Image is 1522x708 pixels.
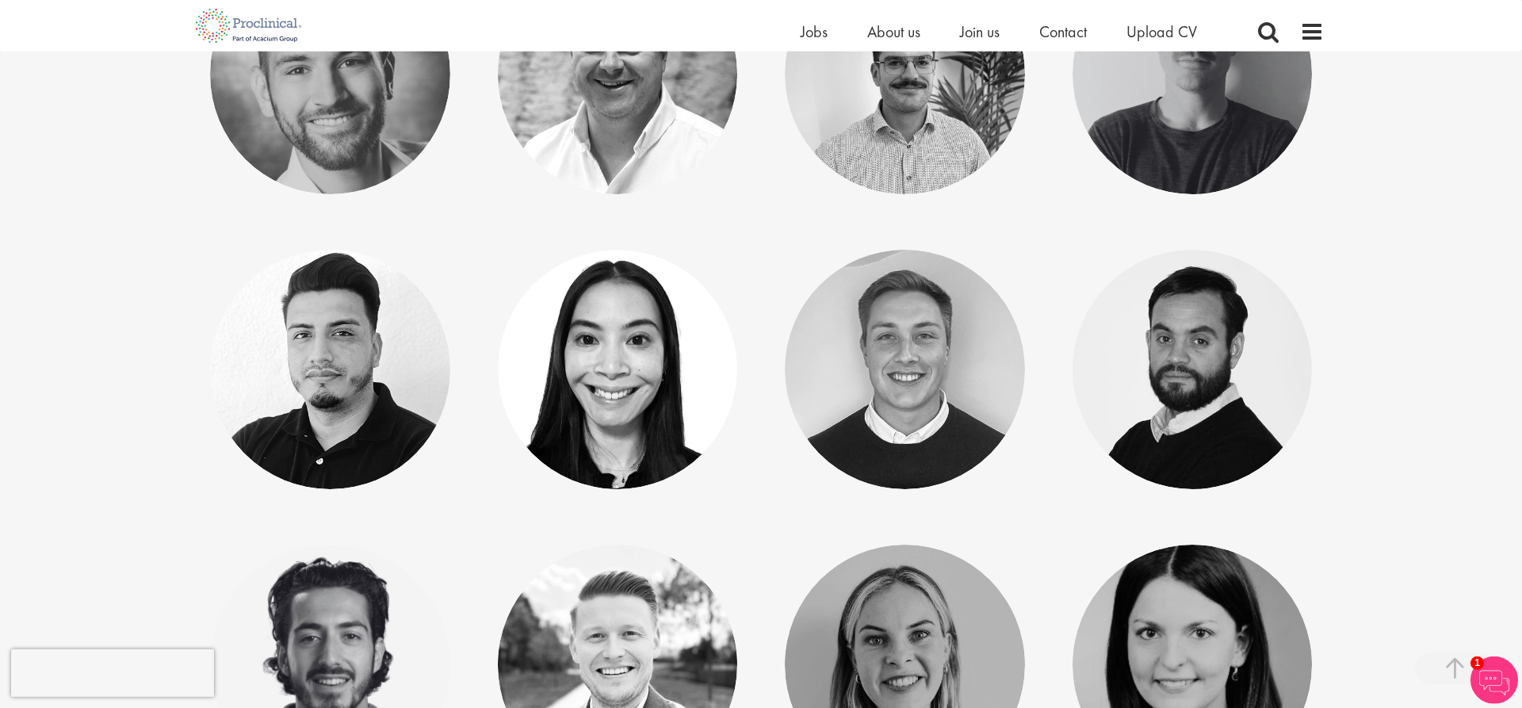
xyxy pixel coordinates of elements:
[867,21,920,42] a: About us
[1470,656,1484,670] span: 1
[11,649,214,697] iframe: reCAPTCHA
[960,21,1000,42] a: Join us
[1039,21,1087,42] a: Contact
[1126,21,1197,42] a: Upload CV
[801,21,828,42] a: Jobs
[1470,656,1518,704] img: Chatbot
